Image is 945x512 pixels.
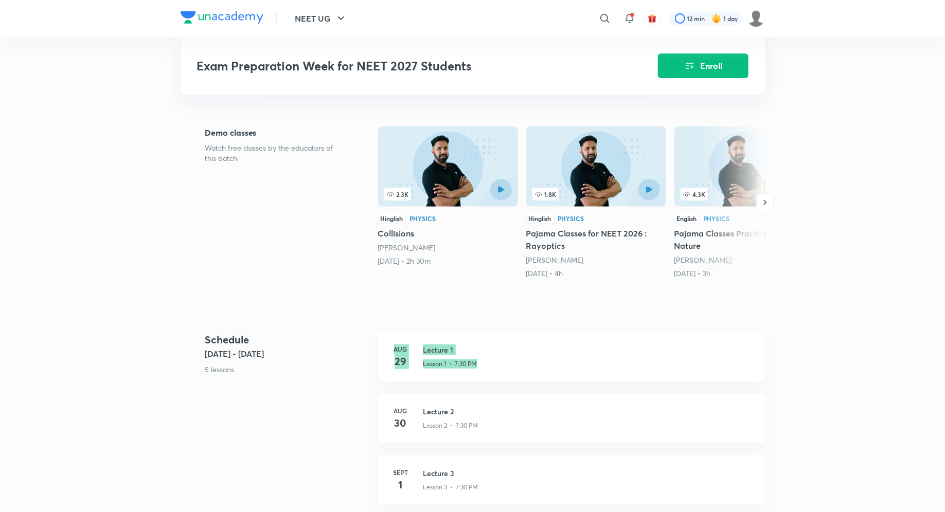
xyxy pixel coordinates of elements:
h3: Lecture 3 [423,468,753,479]
span: 1.8K [532,188,559,200]
div: Physics [558,215,584,222]
a: [PERSON_NAME] [526,255,584,265]
div: 6th Apr • 2h 30m [378,256,518,266]
div: Anupam Upadhayay [674,255,814,265]
h5: Collisions [378,227,518,240]
button: avatar [644,10,661,27]
div: Hinglish [526,213,554,224]
a: Collisions [378,126,518,266]
h3: Exam Preparation Week for NEET 2027 Students [197,59,600,74]
h4: 30 [390,415,411,431]
a: 4.3KEnglishPhysicsPajama Classes Practice Dual Nature[PERSON_NAME][DATE] • 3h [674,126,814,279]
span: 2.3K [384,188,411,200]
h4: 1 [390,477,411,492]
h5: [DATE] - [DATE] [205,348,370,360]
a: Company Logo [181,11,263,26]
h4: Schedule [205,332,370,348]
p: 5 lessons [205,364,370,375]
a: Aug30Lecture 2Lesson 2 • 7:30 PM [378,394,765,455]
h5: Demo classes [205,126,345,139]
a: Aug29Lecture 1Lesson 1 • 7:30 PM [378,332,765,394]
p: Lesson 2 • 7:30 PM [423,421,478,430]
div: Hinglish [378,213,406,224]
div: English [674,213,700,224]
div: Anupam Upadhayay [378,243,518,253]
h6: Sept [390,468,411,477]
div: Anupam Upadhayay [526,255,666,265]
p: Lesson 1 • 7:30 PM [423,359,477,369]
a: [PERSON_NAME] [674,255,732,265]
p: Watch free classes by the educators of this batch [205,143,345,163]
h3: Lecture 2 [423,406,753,417]
h5: Pajama Classes for NEET 2026 : Rayoptics [526,227,666,252]
div: Physics [410,215,436,222]
a: Pajama Classes for NEET 2026 : Rayoptics [526,126,666,279]
img: Company Logo [181,11,263,24]
a: [PERSON_NAME] [378,243,436,252]
h5: Pajama Classes Practice Dual Nature [674,227,814,252]
span: 4.3K [681,188,708,200]
div: 21st Jun • 3h [674,268,814,279]
img: streak [711,13,722,24]
a: Pajama Classes Practice Dual Nature [674,126,814,279]
h4: 29 [390,354,411,369]
img: Siddharth Mitra [747,10,765,27]
p: Lesson 3 • 7:30 PM [423,483,478,492]
button: NEET UG [289,8,353,29]
h6: Aug [390,406,411,415]
img: avatar [648,14,657,23]
div: 30th May • 4h [526,268,666,279]
h6: Aug [390,344,411,354]
a: 2.3KHinglishPhysicsCollisions[PERSON_NAME][DATE] • 2h 30m [378,126,518,266]
button: Enroll [658,53,748,78]
a: 1.8KHinglishPhysicsPajama Classes for NEET 2026 : Rayoptics[PERSON_NAME][DATE] • 4h [526,126,666,279]
h3: Lecture 1 [423,344,753,355]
